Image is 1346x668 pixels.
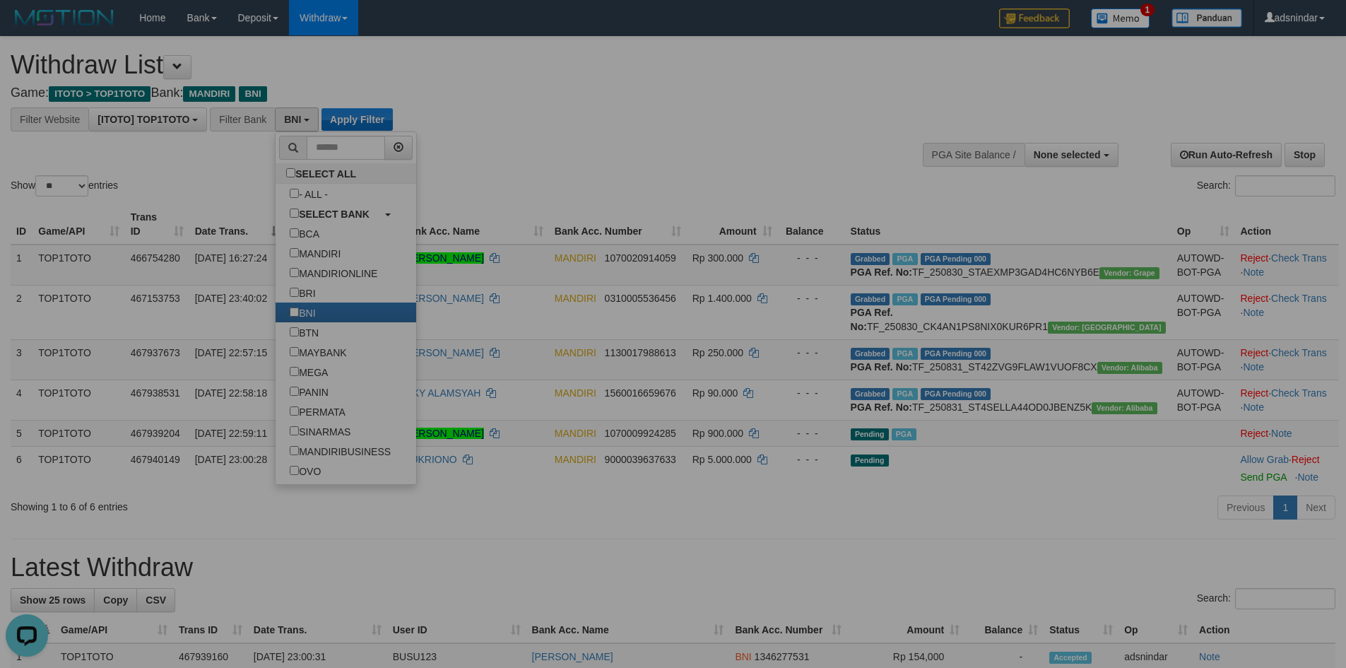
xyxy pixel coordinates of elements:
td: · [1235,446,1340,490]
a: 1 [1273,496,1297,520]
td: · · [1235,339,1340,380]
div: Filter Website [11,107,88,131]
a: Show 25 rows [11,588,95,612]
label: MANDIRI [276,243,355,263]
span: Marked by adsnindar [892,428,916,440]
td: TF_250831_ST42ZVG9FLAW1VUOF8CX [845,339,1171,380]
span: MANDIRI [555,293,596,304]
span: MANDIRI [555,428,596,439]
label: SINARMAS [276,421,365,441]
span: [DATE] 22:58:18 [195,387,267,399]
th: Op: activate to sort column ascending [1118,617,1193,643]
td: TF_250830_CK4AN1PS8NIX0KUR6PR1 [845,285,1171,339]
a: Stop [1285,143,1325,167]
th: Balance: activate to sort column ascending [965,617,1044,643]
td: AUTOWD-BOT-PGA [1171,245,1235,286]
span: BNI [284,114,301,125]
input: SINARMAS [290,426,299,435]
h4: Game: Bank: [11,86,883,100]
span: 467940149 [131,454,180,465]
label: MEGA [276,362,342,382]
a: Copy [94,588,137,612]
label: BCA [276,223,333,243]
img: Button%20Memo.svg [1091,8,1150,28]
a: Note [1243,266,1264,278]
label: - ALL - [276,184,342,204]
td: TOP1TOTO [33,420,124,446]
th: Status [845,204,1171,245]
td: 2 [11,285,33,339]
label: MANDIRIONLINE [276,263,391,283]
a: CSV [136,588,175,612]
a: DIKY ALAMSYAH [403,387,481,399]
th: Game/API: activate to sort column ascending [55,617,173,643]
input: MAYBANK [290,347,299,356]
span: Rp 300.000 [692,252,743,264]
label: Show entries [11,175,118,197]
span: BNI [735,651,751,662]
th: Date Trans.: activate to sort column ascending [248,617,387,643]
img: panduan.png [1171,8,1242,28]
th: Trans ID: activate to sort column ascending [125,204,189,245]
span: 1 [1140,4,1155,16]
th: Bank Acc. Name: activate to sort column ascending [526,617,730,643]
button: Open LiveChat chat widget [6,6,48,48]
a: Note [1243,402,1264,413]
td: 5 [11,420,33,446]
td: TF_250830_STAEXMP3GAD4HC6NYB6E [845,245,1171,286]
th: Trans ID: activate to sort column ascending [173,617,248,643]
label: Search: [1197,175,1335,197]
a: Note [1243,307,1264,318]
span: Marked by adsraji [892,253,917,265]
span: MANDIRI [555,252,596,264]
span: Vendor URL: https://settle4.1velocity.biz [1097,362,1162,374]
button: Apply Filter [321,108,393,131]
td: TOP1TOTO [33,245,124,286]
a: Run Auto-Refresh [1171,143,1282,167]
input: MANDIRIONLINE [290,268,299,277]
th: Bank Acc. Name: activate to sort column ascending [397,204,549,245]
span: CSV [146,594,166,606]
div: - - - [784,251,839,265]
span: BNI [239,86,266,102]
span: MANDIRI [555,347,596,358]
span: Copy 1346277531 to clipboard [755,651,810,662]
span: MANDIRI [183,86,235,102]
input: PERMATA [290,406,299,416]
input: PANIN [290,387,299,396]
th: Balance [778,204,845,245]
b: PGA Ref. No: [851,361,912,373]
a: MUKRIONO [403,454,457,465]
input: Search: [1235,588,1335,609]
a: Reject [1241,293,1269,304]
th: Bank Acc. Number: activate to sort column ascending [729,617,847,643]
td: TOP1TOTO [33,339,124,380]
span: [DATE] 22:59:11 [195,428,267,439]
th: Bank Acc. Number: activate to sort column ascending [549,204,687,245]
input: SELECT BANK [290,209,299,218]
span: Copy 9000039637633 to clipboard [605,454,676,465]
input: BCA [290,228,299,238]
th: User ID: activate to sort column ascending [387,617,526,643]
a: Send PGA [1241,471,1287,483]
span: Copy 1130017988613 to clipboard [605,347,676,358]
a: Note [1271,428,1292,439]
a: Reject [1292,454,1320,465]
span: [ITOTO] TOP1TOTO [98,114,189,125]
label: OVO [276,461,335,481]
a: [PERSON_NAME] [403,347,484,358]
td: · [1235,420,1340,446]
div: Showing 1 to 6 of 6 entries [11,494,550,514]
a: Reject [1241,428,1269,439]
span: Grabbed [851,348,890,360]
div: - - - [784,426,839,440]
th: Date Trans.: activate to sort column descending [189,204,287,245]
span: Marked by adsnindar [892,388,917,400]
span: Copy 1560016659676 to clipboard [605,387,676,399]
input: SELECT ALL [286,168,295,177]
td: AUTOWD-BOT-PGA [1171,380,1235,420]
a: Previous [1217,496,1274,520]
td: AUTOWD-BOT-PGA [1171,285,1235,339]
span: [DATE] 23:00:28 [195,454,267,465]
label: Search: [1197,588,1335,609]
